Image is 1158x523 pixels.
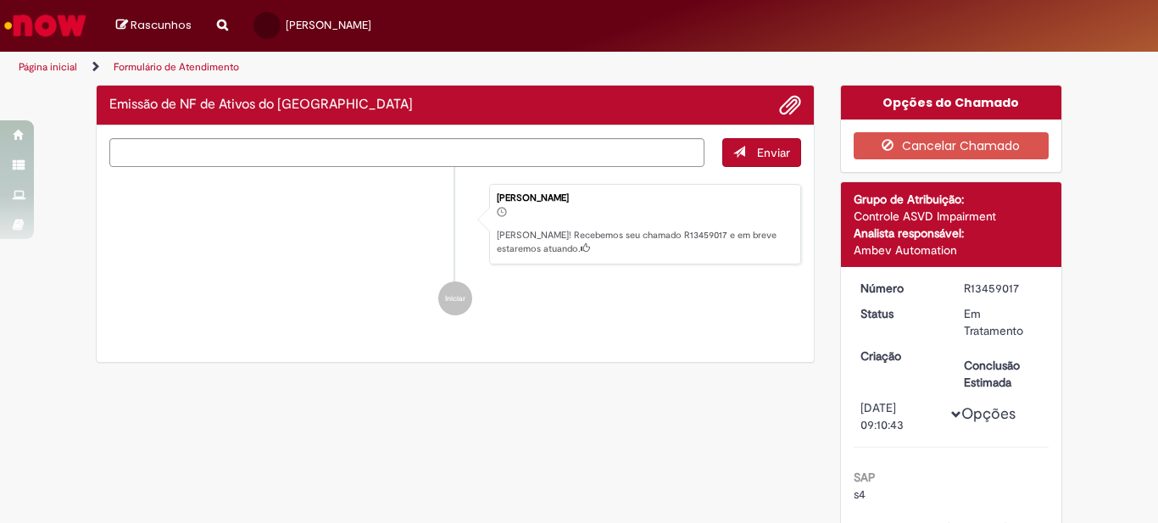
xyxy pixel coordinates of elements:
[497,193,792,203] div: [PERSON_NAME]
[951,357,1055,391] dt: Conclusão Estimada
[854,242,1049,259] div: Ambev Automation
[2,8,89,42] img: ServiceNow
[860,399,939,433] div: [DATE] 09:10:43
[497,229,792,255] p: [PERSON_NAME]! Recebemos seu chamado R13459017 e em breve estaremos atuando.
[854,191,1049,208] div: Grupo de Atribuição:
[286,18,371,32] span: [PERSON_NAME]
[854,470,876,485] b: SAP
[109,97,413,113] h2: Emissão de NF de Ativos do ASVD Histórico de tíquete
[13,52,760,83] ul: Trilhas de página
[841,86,1062,120] div: Opções do Chamado
[848,305,952,322] dt: Status
[109,167,801,333] ul: Histórico de tíquete
[964,305,1043,339] div: Em Tratamento
[854,132,1049,159] button: Cancelar Chamado
[757,145,790,160] span: Enviar
[854,225,1049,242] div: Analista responsável:
[116,18,192,34] a: Rascunhos
[964,280,1043,297] div: R13459017
[848,348,952,364] dt: Criação
[109,184,801,265] li: Fabiola Woll
[722,138,801,167] button: Enviar
[848,280,952,297] dt: Número
[131,17,192,33] span: Rascunhos
[114,60,239,74] a: Formulário de Atendimento
[854,487,866,502] span: s4
[19,60,77,74] a: Página inicial
[854,208,1049,225] div: Controle ASVD Impairment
